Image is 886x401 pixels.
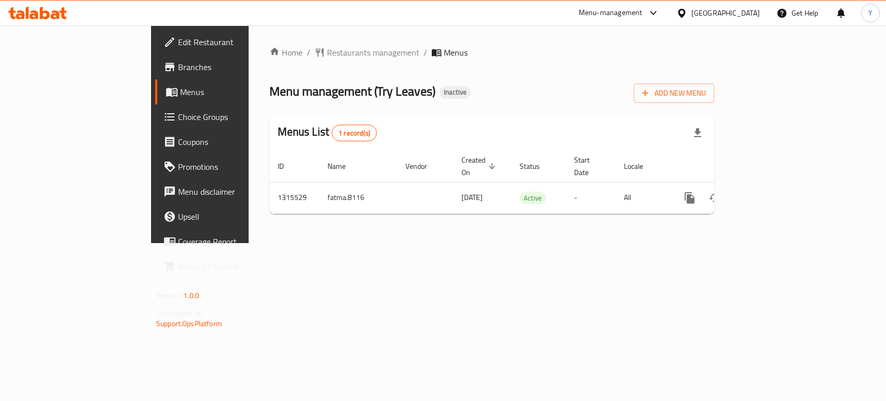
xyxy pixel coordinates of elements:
span: Coverage Report [178,235,291,248]
td: All [616,182,669,213]
span: Version: [156,289,182,302]
button: more [677,185,702,210]
span: Locale [624,160,657,172]
span: Menu management ( Try Leaves ) [269,79,435,103]
a: Grocery Checklist [155,254,299,279]
span: Restaurants management [327,46,419,59]
a: Promotions [155,154,299,179]
a: Support.OpsPlatform [156,317,222,330]
nav: breadcrumb [269,46,714,59]
div: Inactive [440,86,471,99]
a: Coupons [155,129,299,154]
a: Restaurants management [315,46,419,59]
button: Change Status [702,185,727,210]
span: 1.0.0 [183,289,199,302]
li: / [307,46,310,59]
span: Upsell [178,210,291,223]
a: Coverage Report [155,229,299,254]
span: Get support on: [156,306,204,320]
td: fatma.8116 [319,182,397,213]
a: Upsell [155,204,299,229]
span: Created On [461,154,499,179]
a: Choice Groups [155,104,299,129]
div: Menu-management [579,7,643,19]
span: [DATE] [461,191,483,204]
a: Menus [155,79,299,104]
a: Edit Restaurant [155,30,299,55]
button: Add New Menu [634,84,714,103]
span: Add New Menu [642,87,706,100]
span: ID [278,160,297,172]
span: Menu disclaimer [178,185,291,198]
span: 1 record(s) [332,128,376,138]
a: Branches [155,55,299,79]
span: Vendor [405,160,441,172]
span: Promotions [178,161,291,173]
div: Export file [685,121,710,145]
span: Status [520,160,553,172]
th: Actions [669,151,785,182]
span: Edit Restaurant [178,36,291,48]
span: Choice Groups [178,111,291,123]
span: Branches [178,61,291,73]
span: Inactive [440,88,471,97]
td: - [566,182,616,213]
span: Name [328,160,359,172]
span: Menus [180,86,291,98]
span: Coupons [178,136,291,148]
span: Menus [444,46,468,59]
span: Y [868,7,873,19]
li: / [424,46,427,59]
span: Active [520,192,546,204]
h2: Menus List [278,124,377,141]
table: enhanced table [269,151,785,214]
a: Menu disclaimer [155,179,299,204]
span: Start Date [574,154,603,179]
div: Total records count [332,125,377,141]
div: [GEOGRAPHIC_DATA] [691,7,760,19]
span: Grocery Checklist [178,260,291,273]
